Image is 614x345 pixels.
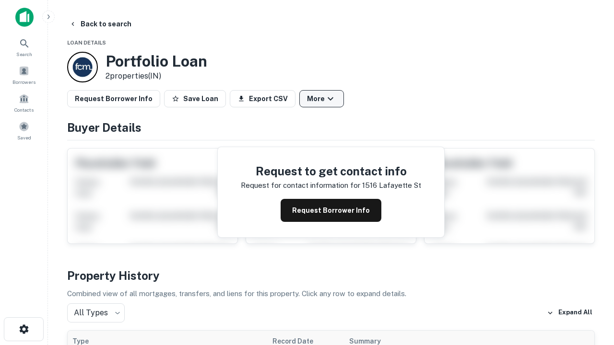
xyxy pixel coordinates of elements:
button: Request Borrower Info [67,90,160,107]
span: Search [16,50,32,58]
p: Request for contact information for [241,180,360,191]
h4: Request to get contact info [241,162,421,180]
button: Expand All [544,306,595,320]
a: Contacts [3,90,45,115]
button: Back to search [65,15,135,33]
p: 2 properties (IN) [106,70,207,82]
button: Save Loan [164,90,226,107]
a: Search [3,34,45,60]
h4: Buyer Details [67,119,595,136]
span: Saved [17,134,31,141]
a: Saved [3,117,45,143]
button: More [299,90,344,107]
button: Export CSV [230,90,295,107]
span: Contacts [14,106,34,114]
a: Borrowers [3,62,45,88]
span: Loan Details [67,40,106,46]
h4: Property History [67,267,595,284]
iframe: Chat Widget [566,268,614,314]
button: Request Borrower Info [281,199,381,222]
p: 1516 lafayette st [362,180,421,191]
h3: Portfolio Loan [106,52,207,70]
img: capitalize-icon.png [15,8,34,27]
p: Combined view of all mortgages, transfers, and liens for this property. Click any row to expand d... [67,288,595,299]
div: All Types [67,303,125,322]
span: Borrowers [12,78,35,86]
